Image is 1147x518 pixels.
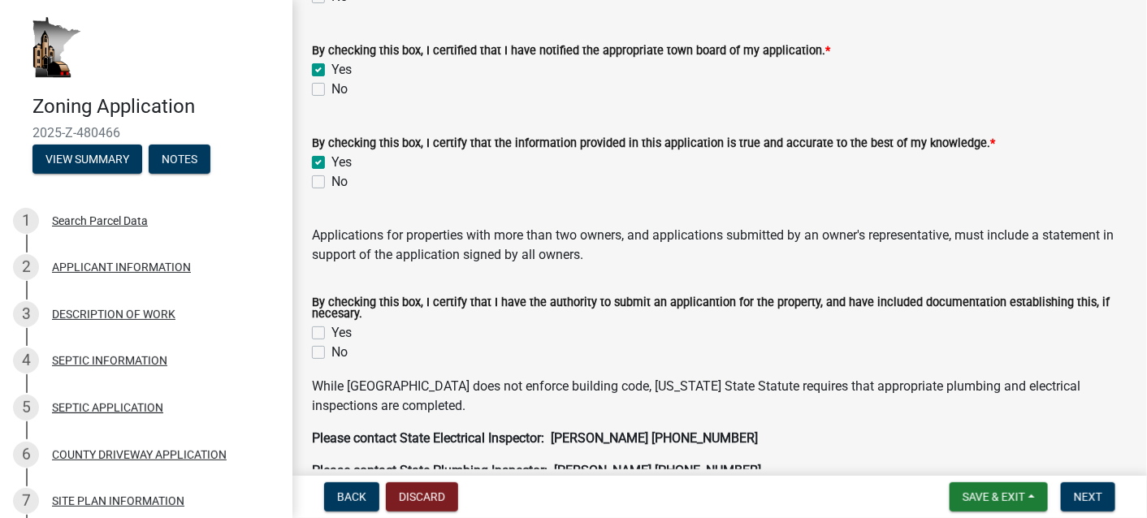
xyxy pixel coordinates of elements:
span: Back [337,490,366,503]
label: No [331,172,348,192]
strong: Please contact State Electrical Inspector: [PERSON_NAME] [PHONE_NUMBER] [312,430,758,446]
label: By checking this box, I certify that I have the authority to submit an applicantion for the prope... [312,297,1128,321]
h4: Zoning Application [32,95,279,119]
label: Yes [331,323,352,343]
div: 4 [13,347,39,373]
label: Yes [331,60,352,80]
span: 2025-Z-480466 [32,125,260,140]
button: View Summary [32,145,142,174]
span: Save & Exit [963,490,1025,503]
div: DESCRIPTION OF WORK [52,309,175,320]
wm-modal-confirm: Summary [32,153,142,166]
button: Save & Exit [950,482,1048,512]
strong: Please contact State Plumbing Inspector: [PERSON_NAME] [PHONE_NUMBER] [312,463,761,478]
button: Next [1061,482,1115,512]
div: Applications for properties with more than two owners, and applications submitted by an owner's r... [312,206,1128,265]
label: By checking this box, I certified that I have notified the appropriate town board of my application. [312,45,830,57]
label: By checking this box, I certify that the information provided in this application is true and acc... [312,138,995,149]
img: Houston County, Minnesota [32,17,81,78]
label: No [331,80,348,99]
div: SITE PLAN INFORMATION [52,495,184,507]
div: Search Parcel Data [52,215,148,227]
div: SEPTIC APPLICATION [52,402,163,413]
label: No [331,343,348,362]
span: Next [1074,490,1102,503]
div: SEPTIC INFORMATION [52,355,167,366]
p: While [GEOGRAPHIC_DATA] does not enforce building code, [US_STATE] State Statute requires that ap... [312,377,1128,416]
label: Yes [331,153,352,172]
div: 2 [13,254,39,280]
div: COUNTY DRIVEWAY APPLICATION [52,449,227,460]
div: 1 [13,208,39,234]
div: 3 [13,301,39,327]
button: Discard [386,482,458,512]
div: 5 [13,395,39,421]
div: 6 [13,442,39,468]
wm-modal-confirm: Notes [149,153,210,166]
div: APPLICANT INFORMATION [52,261,191,273]
div: 7 [13,488,39,514]
button: Back [324,482,379,512]
button: Notes [149,145,210,174]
